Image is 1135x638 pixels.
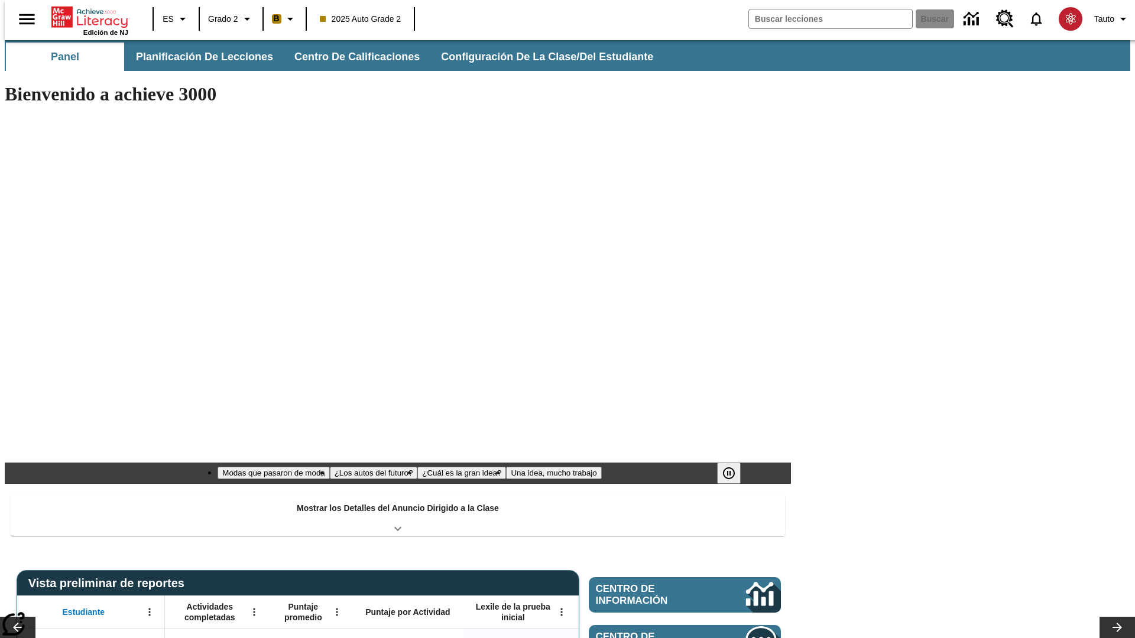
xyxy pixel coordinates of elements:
button: Configuración de la clase/del estudiante [432,43,663,71]
span: Vista preliminar de reportes [28,577,190,590]
span: Actividades completadas [171,601,249,623]
img: avatar image [1059,7,1082,31]
a: Portada [51,5,128,29]
button: Diapositiva 4 Una idea, mucho trabajo [506,467,601,479]
button: Diapositiva 2 ¿Los autos del futuro? [330,467,418,479]
div: Portada [51,4,128,36]
button: Abrir menú [245,603,263,621]
input: Buscar campo [749,9,912,28]
span: Edición de NJ [83,29,128,36]
button: Abrir menú [328,603,346,621]
div: Pausar [717,463,753,484]
span: Configuración de la clase/del estudiante [441,50,653,64]
span: B [274,11,280,26]
button: Abrir menú [141,603,158,621]
span: Puntaje por Actividad [365,607,450,617]
button: Centro de calificaciones [285,43,429,71]
span: Estudiante [63,607,105,617]
button: Perfil/Configuración [1089,8,1135,30]
button: Escoja un nuevo avatar [1052,4,1089,34]
span: 2025 Auto Grade 2 [320,13,401,25]
button: Grado: Grado 2, Elige un grado [203,8,259,30]
button: Panel [6,43,124,71]
a: Centro de información [956,3,989,35]
span: Centro de información [596,583,706,607]
span: Planificación de lecciones [136,50,273,64]
button: Pausar [717,463,741,484]
div: Mostrar los Detalles del Anuncio Dirigido a la Clase [11,495,785,536]
span: ES [163,13,174,25]
button: Abrir el menú lateral [9,2,44,37]
p: Mostrar los Detalles del Anuncio Dirigido a la Clase [297,502,499,515]
button: Boost El color de la clase es anaranjado claro. Cambiar el color de la clase. [267,8,302,30]
button: Diapositiva 3 ¿Cuál es la gran idea? [417,467,506,479]
a: Notificaciones [1021,4,1052,34]
div: Subbarra de navegación [5,40,1130,71]
span: Lexile de la prueba inicial [470,601,556,623]
button: Diapositiva 1 Modas que pasaron de moda [218,467,329,479]
span: Puntaje promedio [275,601,332,623]
button: Planificación de lecciones [127,43,283,71]
span: Panel [51,50,79,64]
span: Centro de calificaciones [294,50,420,64]
a: Centro de información [589,577,781,613]
span: Grado 2 [208,13,238,25]
button: Carrusel de lecciones, seguir [1100,617,1135,638]
button: Abrir menú [553,603,570,621]
button: Lenguaje: ES, Selecciona un idioma [157,8,195,30]
h1: Bienvenido a achieve 3000 [5,83,791,105]
div: Subbarra de navegación [5,43,664,71]
a: Centro de recursos, Se abrirá en una pestaña nueva. [989,3,1021,35]
span: Tauto [1094,13,1114,25]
